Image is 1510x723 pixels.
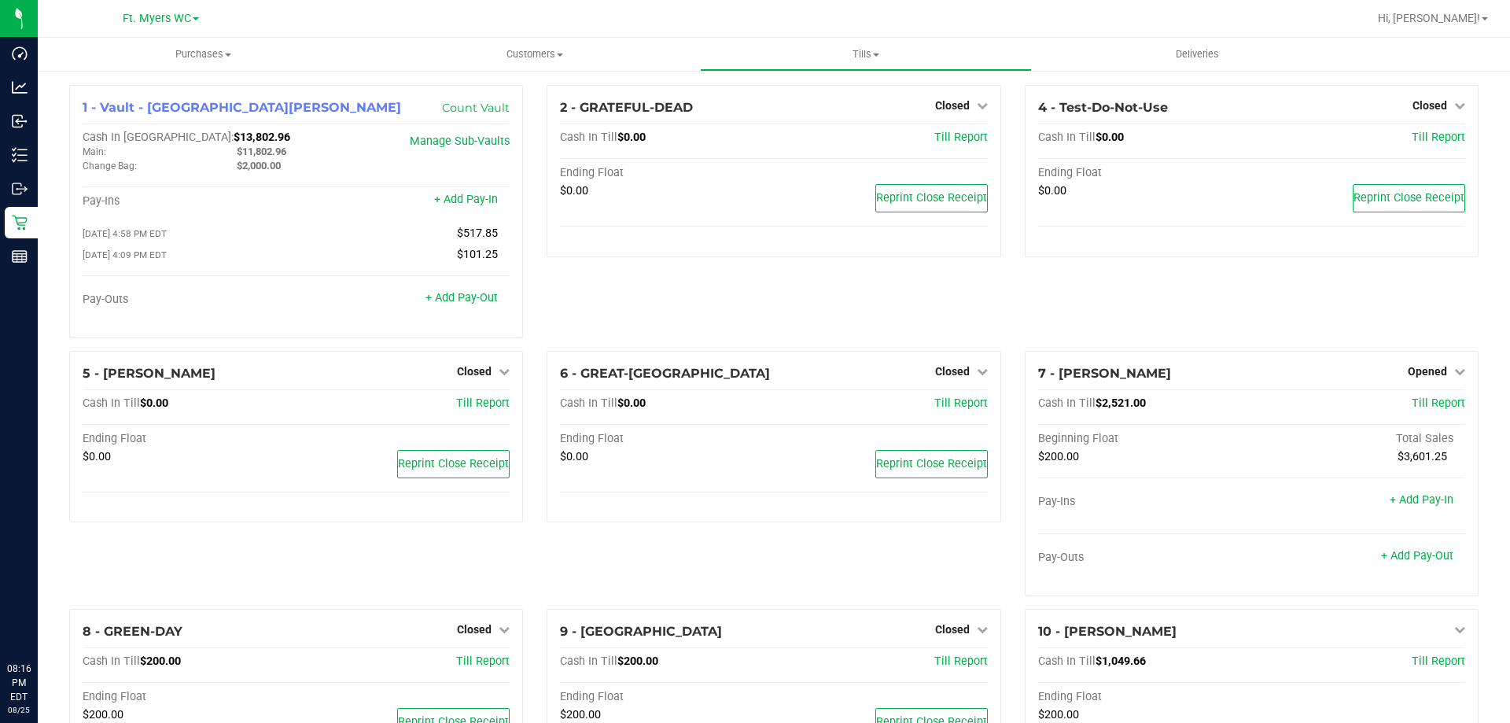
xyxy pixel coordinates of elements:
span: Closed [935,99,970,112]
span: Reprint Close Receipt [1353,191,1464,205]
span: 5 - [PERSON_NAME] [83,366,215,381]
a: Deliveries [1032,38,1363,71]
span: $0.00 [560,450,588,463]
div: Ending Float [560,690,774,704]
a: + Add Pay-Out [1381,549,1453,563]
span: Main: [83,146,106,157]
div: Beginning Float [1038,432,1252,446]
a: + Add Pay-In [434,193,498,206]
span: Customers [370,47,699,61]
a: Till Report [456,655,510,668]
span: 4 - Test-Do-Not-Use [1038,100,1168,115]
span: $200.00 [617,655,658,668]
span: $13,802.96 [234,131,290,144]
span: Cash In Till [83,655,140,668]
span: $0.00 [140,397,168,410]
span: 2 - GRATEFUL-DEAD [560,100,693,115]
span: Cash In Till [1038,655,1096,668]
span: Hi, [PERSON_NAME]! [1378,12,1480,24]
button: Reprint Close Receipt [397,450,510,478]
iframe: Resource center [16,597,63,644]
a: Till Report [934,397,988,410]
span: $11,802.96 [237,146,286,157]
a: Tills [700,38,1031,71]
p: 08/25 [7,704,31,716]
div: Ending Float [1038,690,1252,704]
span: Cash In [GEOGRAPHIC_DATA]: [83,131,234,144]
span: Reprint Close Receipt [398,457,509,470]
span: 8 - GREEN-DAY [83,624,182,639]
inline-svg: Retail [12,215,28,231]
a: Manage Sub-Vaults [410,135,510,148]
span: [DATE] 4:58 PM EDT [83,228,167,239]
a: + Add Pay-In [1390,493,1453,507]
span: $0.00 [617,131,646,144]
button: Reprint Close Receipt [1353,184,1465,212]
span: Till Report [1412,655,1465,668]
button: Reprint Close Receipt [875,450,988,478]
a: Till Report [1412,397,1465,410]
inline-svg: Outbound [12,181,28,197]
a: Count Vault [442,101,510,115]
span: $200.00 [140,655,181,668]
a: Till Report [456,397,510,410]
span: Cash In Till [560,655,617,668]
span: $1,049.66 [1096,655,1146,668]
span: $517.85 [457,227,498,240]
span: Ft. Myers WC [123,12,191,25]
span: Cash In Till [83,397,140,410]
span: $0.00 [1038,184,1066,197]
span: Tills [701,47,1030,61]
span: $0.00 [83,450,111,463]
a: Customers [369,38,700,71]
span: 10 - [PERSON_NAME] [1038,624,1177,639]
span: Till Report [934,655,988,668]
span: $2,521.00 [1096,397,1146,410]
span: 1 - Vault - [GEOGRAPHIC_DATA][PERSON_NAME] [83,100,401,115]
div: Ending Float [1038,166,1252,180]
span: 9 - [GEOGRAPHIC_DATA] [560,624,722,639]
span: $2,000.00 [237,160,281,172]
span: Closed [935,623,970,636]
span: Reprint Close Receipt [876,457,987,470]
a: Till Report [934,131,988,144]
span: Cash In Till [1038,397,1096,410]
span: $200.00 [1038,708,1079,721]
a: Purchases [38,38,369,71]
div: Pay-Outs [1038,551,1252,565]
span: Cash In Till [1038,131,1096,144]
span: Reprint Close Receipt [876,191,987,205]
span: Deliveries [1155,47,1240,61]
span: $3,601.25 [1398,450,1447,463]
span: $101.25 [457,248,498,261]
span: Closed [457,623,492,636]
span: $200.00 [1038,450,1079,463]
span: $0.00 [560,184,588,197]
div: Pay-Outs [83,293,296,307]
inline-svg: Dashboard [12,46,28,61]
a: + Add Pay-Out [425,291,498,304]
inline-svg: Inventory [12,147,28,163]
span: Change Bag: [83,160,137,172]
div: Ending Float [83,690,296,704]
span: 7 - [PERSON_NAME] [1038,366,1171,381]
div: Ending Float [560,432,774,446]
div: Pay-Ins [1038,495,1252,509]
span: Cash In Till [560,131,617,144]
inline-svg: Reports [12,249,28,264]
span: [DATE] 4:09 PM EDT [83,249,167,260]
span: $0.00 [617,397,646,410]
div: Ending Float [83,432,296,446]
inline-svg: Inbound [12,113,28,129]
button: Reprint Close Receipt [875,184,988,212]
span: $0.00 [1096,131,1124,144]
a: Till Report [1412,131,1465,144]
span: Cash In Till [560,397,617,410]
span: Closed [457,365,492,378]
